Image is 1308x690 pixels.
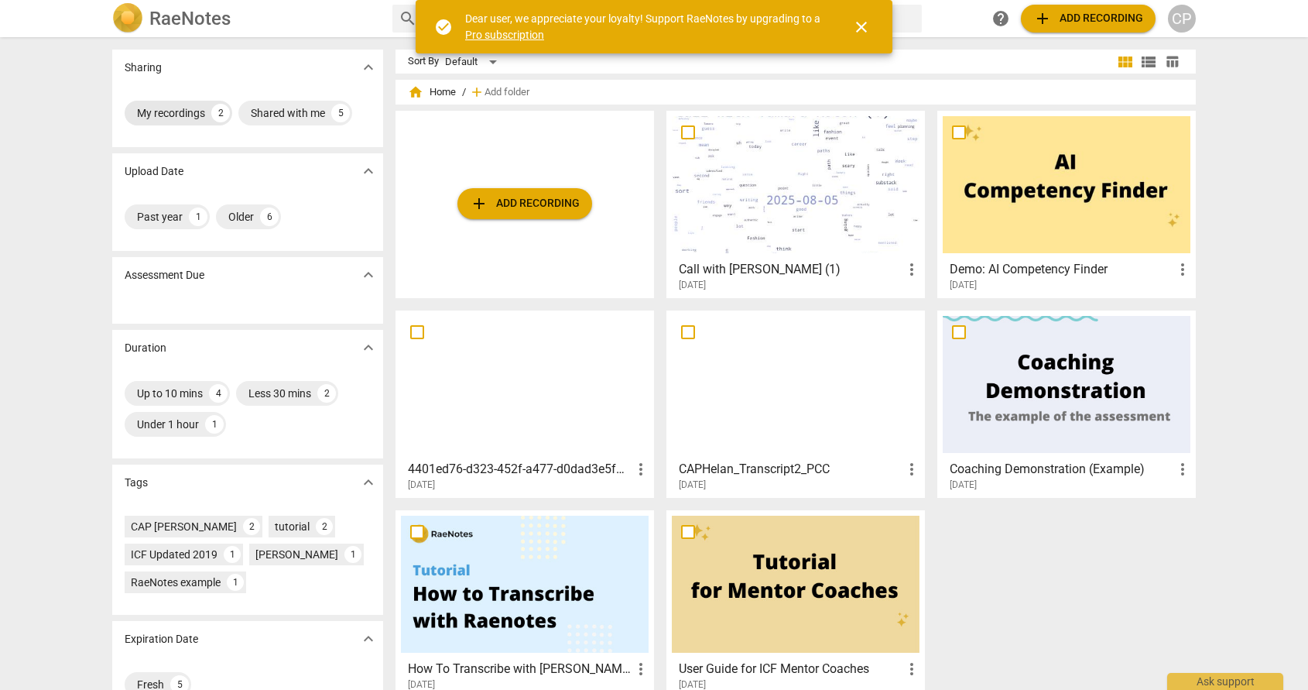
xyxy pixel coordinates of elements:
h3: How To Transcribe with RaeNotes [408,660,632,678]
button: Close [843,9,880,46]
span: more_vert [902,260,921,279]
h3: Demo: AI Competency Finder [950,260,1173,279]
a: Coaching Demonstration (Example)[DATE] [943,316,1190,491]
div: 1 [224,546,241,563]
div: 6 [260,208,279,226]
button: Tile view [1114,50,1137,74]
span: more_vert [632,660,650,678]
a: LogoRaeNotes [112,3,380,34]
h3: Call with Tamara Koton (1) [679,260,902,279]
button: Show more [357,627,380,651]
span: Add folder [485,87,529,98]
div: 2 [317,384,336,403]
span: [DATE] [679,479,706,492]
p: Upload Date [125,163,183,180]
div: 5 [331,104,350,122]
span: close [852,18,871,36]
span: expand_more [359,473,378,492]
p: Duration [125,340,166,356]
div: Ask support [1167,673,1283,690]
button: Upload [457,188,592,219]
span: more_vert [1173,260,1192,279]
button: Show more [357,56,380,79]
span: [DATE] [950,279,977,292]
button: Show more [357,160,380,183]
span: expand_more [359,162,378,180]
button: CP [1168,5,1196,33]
span: add [1033,9,1052,28]
a: Call with [PERSON_NAME] (1)[DATE] [672,116,919,291]
div: Dear user, we appreciate your loyalty! Support RaeNotes by upgrading to a [465,11,824,43]
div: Up to 10 mins [137,386,203,401]
h3: User Guide for ICF Mentor Coaches [679,660,902,678]
div: tutorial [275,519,310,534]
span: more_vert [902,660,921,678]
div: 1 [205,415,224,434]
span: check_circle [434,18,453,36]
div: 1 [344,546,361,563]
span: expand_more [359,630,378,648]
p: Tags [125,475,148,491]
span: Add recording [1033,9,1143,28]
h2: RaeNotes [149,8,231,29]
span: help [991,9,1010,28]
span: view_list [1139,53,1158,71]
div: 1 [227,574,244,591]
span: [DATE] [408,479,435,492]
span: [DATE] [950,479,977,492]
span: expand_more [359,338,378,357]
h3: 4401ed76-d323-452f-a477-d0dad3e5f593 [408,460,632,479]
span: search [399,9,417,28]
div: Older [228,209,254,225]
p: Assessment Due [125,267,204,283]
div: Under 1 hour [137,417,199,432]
span: [DATE] [679,279,706,292]
span: more_vert [1173,460,1192,479]
a: 4401ed76-d323-452f-a477-d0dad3e5f593[DATE] [401,316,649,491]
div: [PERSON_NAME] [255,547,338,562]
a: Demo: AI Competency Finder[DATE] [943,116,1190,291]
div: 2 [243,518,260,535]
div: Less 30 mins [248,386,311,401]
div: RaeNotes example [131,575,221,590]
button: Show more [357,263,380,287]
h3: CAPHelan_Transcript2_PCC [679,460,902,479]
p: Sharing [125,60,162,76]
div: Shared with me [251,105,325,121]
span: table_chart [1165,54,1180,69]
span: add [470,194,488,213]
button: Table view [1160,50,1183,74]
a: CAPHelan_Transcript2_PCC[DATE] [672,316,919,491]
button: Show more [357,471,380,494]
div: My recordings [137,105,205,121]
div: 2 [211,104,230,122]
p: Expiration Date [125,631,198,647]
button: Upload [1021,5,1156,33]
span: add [469,84,485,100]
div: Sort By [408,56,439,67]
div: CAP [PERSON_NAME] [131,519,237,534]
img: Logo [112,3,143,34]
span: Home [408,84,456,100]
span: Add recording [470,194,580,213]
span: expand_more [359,58,378,77]
div: ICF Updated 2019 [131,547,217,562]
span: more_vert [902,460,921,479]
div: Default [445,50,502,74]
div: Past year [137,209,183,225]
a: Help [987,5,1015,33]
button: List view [1137,50,1160,74]
a: Pro subscription [465,29,544,41]
span: / [462,87,466,98]
span: view_module [1116,53,1135,71]
h3: Coaching Demonstration (Example) [950,460,1173,479]
div: 4 [209,384,228,403]
button: Show more [357,336,380,359]
span: home [408,84,423,100]
span: expand_more [359,266,378,284]
span: more_vert [632,460,650,479]
div: 1 [189,208,207,226]
div: 2 [316,518,333,535]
